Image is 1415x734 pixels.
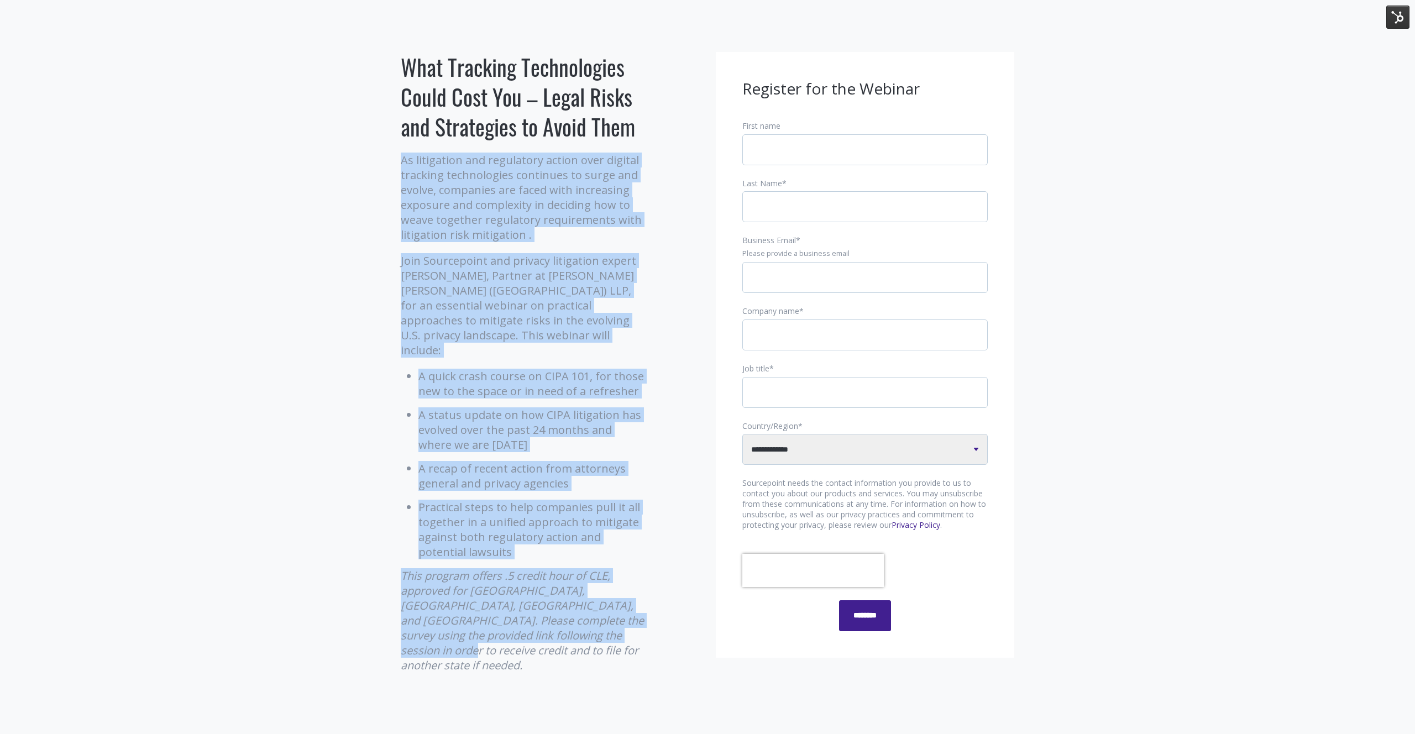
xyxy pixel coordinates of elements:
[742,235,796,245] span: Business Email
[1386,6,1409,29] img: HubSpot Tools Menu Toggle
[742,178,782,188] span: Last Name
[401,52,647,141] h1: What Tracking Technologies Could Cost You – Legal Risks and Strategies to Avoid Them
[742,478,988,531] p: Sourcepoint needs the contact information you provide to us to contact you about our products and...
[742,249,988,259] legend: Please provide a business email
[742,78,988,99] h3: Register for the Webinar
[742,120,780,131] span: First name
[401,153,647,242] p: As litigation and regulatory action over digital tracking technologies continues to surge and evo...
[401,253,647,358] p: Join Sourcepoint and privacy litigation expert [PERSON_NAME], Partner at [PERSON_NAME] [PERSON_NA...
[742,554,884,587] iframe: reCAPTCHA
[418,500,647,559] li: Practical steps to help companies pull it all together in a unified approach to mitigate against ...
[418,407,647,452] li: A status update on how CIPA litigation has evolved over the past 24 months and where we are [DATE]
[401,568,644,673] em: This program offers .5 credit hour of CLE, approved for [GEOGRAPHIC_DATA], [GEOGRAPHIC_DATA], [GE...
[418,369,647,399] li: A quick crash course on CIPA 101, for those new to the space or in need of a refresher
[742,306,799,316] span: Company name
[742,363,769,374] span: Job title
[418,461,647,491] li: A recap of recent action from attorneys general and privacy agencies
[742,421,798,431] span: Country/Region
[892,520,940,530] a: Privacy Policy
